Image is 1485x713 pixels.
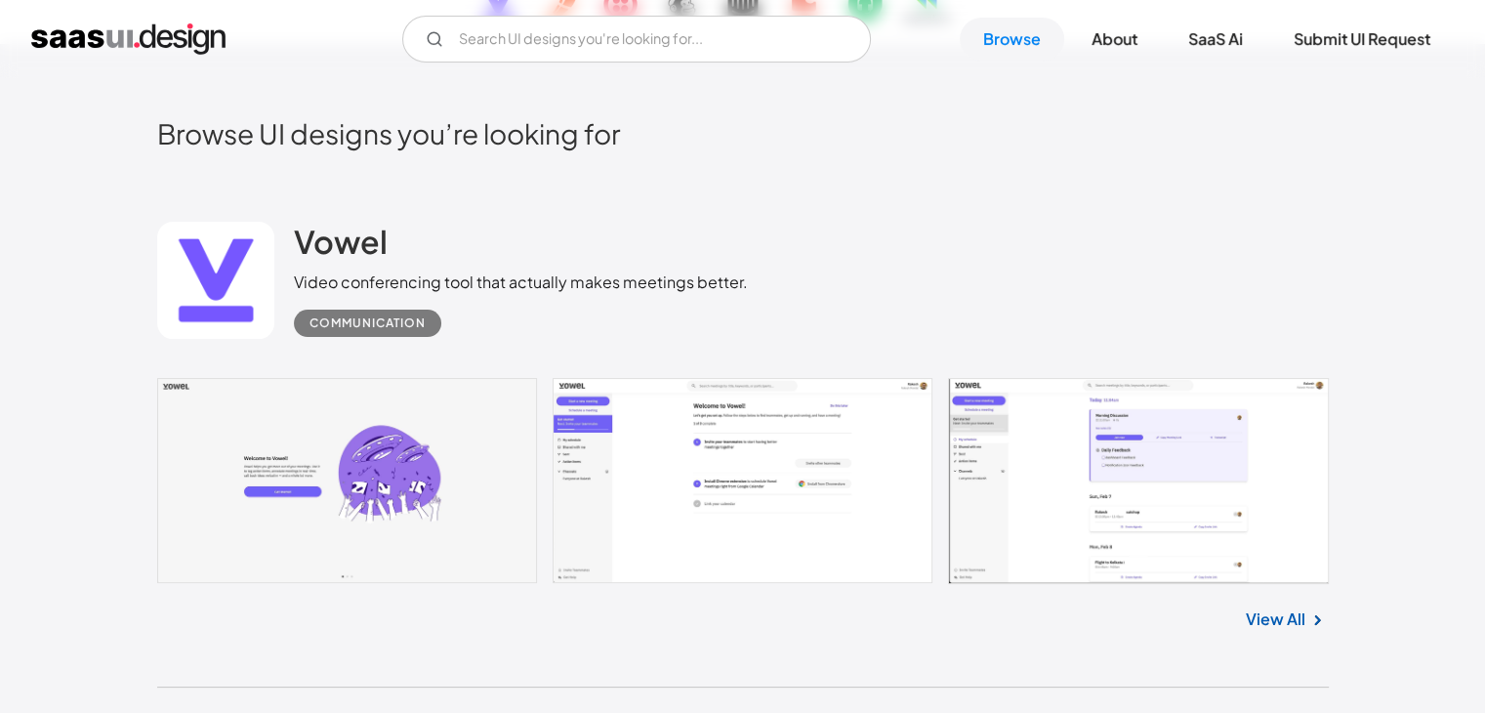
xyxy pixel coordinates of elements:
input: Search UI designs you're looking for... [402,16,871,63]
h2: Vowel [294,222,388,261]
a: Submit UI Request [1270,18,1454,61]
a: View All [1246,608,1305,631]
a: home [31,23,226,55]
a: SaaS Ai [1165,18,1266,61]
div: Video conferencing tool that actually makes meetings better. [294,271,748,294]
a: About [1068,18,1161,61]
a: Browse [960,18,1064,61]
h2: Browse UI designs you’re looking for [157,116,1329,150]
a: Vowel [294,222,388,271]
form: Email Form [402,16,871,63]
div: Communication [309,312,426,335]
